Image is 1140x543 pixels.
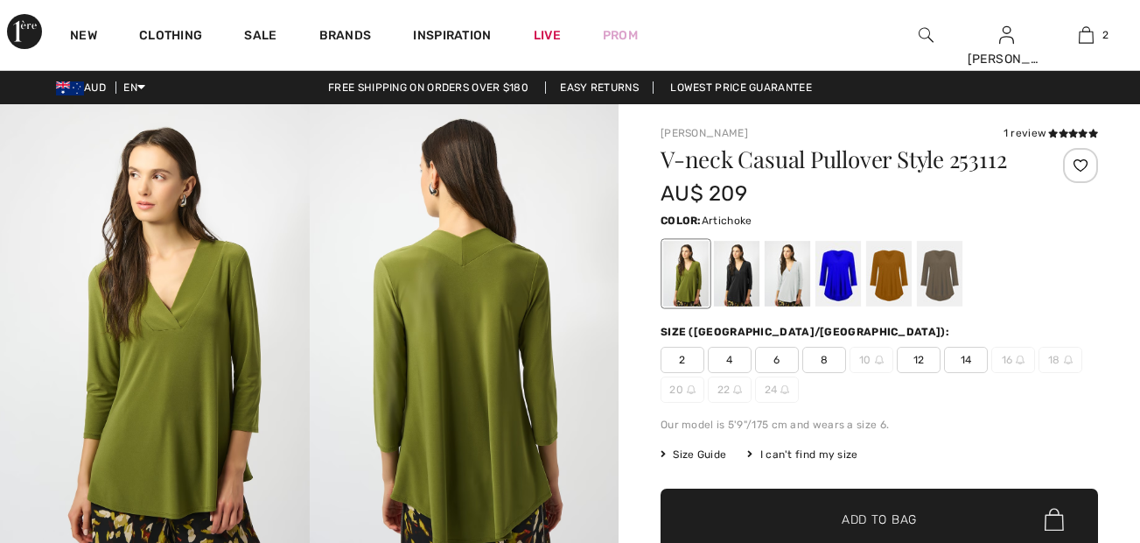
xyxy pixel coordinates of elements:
a: Brands [319,28,372,46]
span: 4 [708,347,752,373]
span: 12 [897,347,941,373]
div: Vanilla 30 [765,241,810,307]
span: 20 [661,377,704,403]
div: Java [917,241,962,307]
a: New [70,28,97,46]
img: ring-m.svg [780,385,789,394]
span: 2 [1102,27,1109,43]
div: Royal Sapphire 163 [815,241,861,307]
img: ring-m.svg [1064,356,1073,364]
img: My Info [999,25,1014,46]
span: Size Guide [661,447,726,462]
span: 18 [1039,347,1082,373]
span: EN [123,81,145,94]
div: Our model is 5'9"/175 cm and wears a size 6. [661,417,1098,433]
a: Lowest Price Guarantee [656,81,826,94]
div: [PERSON_NAME] [968,50,1046,68]
div: Medallion [866,241,912,307]
a: 2 [1047,25,1125,46]
img: ring-m.svg [687,385,696,394]
span: 6 [755,347,799,373]
a: [PERSON_NAME] [661,127,748,139]
a: Live [534,26,561,45]
div: Size ([GEOGRAPHIC_DATA]/[GEOGRAPHIC_DATA]): [661,324,953,340]
a: Easy Returns [545,81,654,94]
div: 1 review [1004,125,1098,141]
span: 2 [661,347,704,373]
span: 14 [944,347,988,373]
img: ring-m.svg [1016,356,1025,364]
h1: V-neck Casual Pullover Style 253112 [661,148,1025,171]
span: Add to Bag [842,511,917,529]
span: 10 [850,347,893,373]
span: 24 [755,377,799,403]
img: Australian Dollar [56,81,84,95]
div: Black [714,241,759,307]
img: My Bag [1079,25,1094,46]
a: Prom [603,26,638,45]
span: Artichoke [702,215,752,227]
img: 1ère Avenue [7,14,42,49]
span: AU$ 209 [661,181,747,206]
a: Clothing [139,28,202,46]
img: ring-m.svg [733,385,742,394]
img: search the website [919,25,934,46]
a: Sign In [999,26,1014,43]
span: Inspiration [413,28,491,46]
img: Bag.svg [1045,508,1064,531]
span: AUD [56,81,113,94]
span: 22 [708,377,752,403]
a: Free shipping on orders over $180 [314,81,542,94]
span: 16 [991,347,1035,373]
span: 8 [802,347,846,373]
img: ring-m.svg [875,356,884,364]
span: Color: [661,215,702,227]
div: I can't find my size [747,447,857,462]
a: Sale [244,28,276,46]
div: Artichoke [663,241,709,307]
